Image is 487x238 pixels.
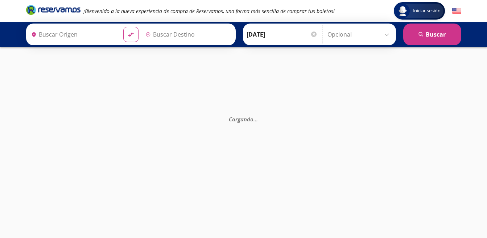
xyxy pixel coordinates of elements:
span: Iniciar sesión [410,7,443,14]
span: . [253,115,255,122]
input: Buscar Origen [28,25,117,43]
i: Brand Logo [26,4,81,15]
input: Elegir Fecha [247,25,318,43]
span: . [256,115,258,122]
em: ¡Bienvenido a la nueva experiencia de compra de Reservamos, una forma más sencilla de comprar tus... [83,8,335,14]
button: Buscar [403,24,461,45]
input: Buscar Destino [143,25,232,43]
button: English [452,7,461,16]
a: Brand Logo [26,4,81,17]
em: Cargando [229,115,258,122]
input: Opcional [327,25,392,43]
span: . [255,115,256,122]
